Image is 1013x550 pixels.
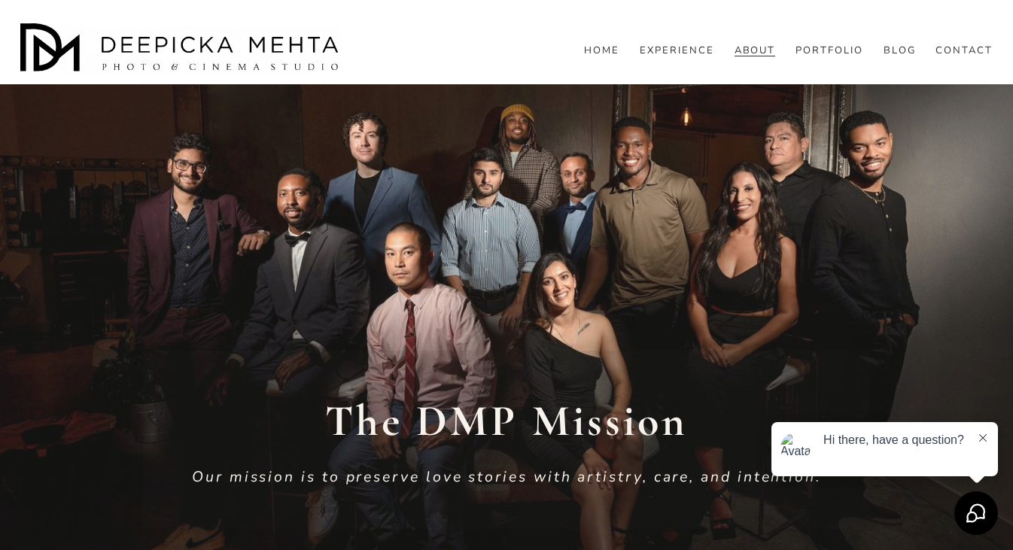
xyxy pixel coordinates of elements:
em: Our mission is to preserve love stories with artistry, care, and intention. [192,466,821,487]
a: CONTACT [935,44,993,58]
a: ABOUT [735,44,776,58]
a: folder dropdown [884,44,916,58]
strong: The DMP Mission [325,394,688,448]
a: HOME [584,44,619,58]
a: PORTFOLIO [795,44,863,58]
span: BLOG [884,45,916,57]
img: Austin Wedding Photographer - Deepicka Mehta Photography &amp; Cinematography [20,23,344,76]
a: EXPERIENCE [640,44,714,58]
